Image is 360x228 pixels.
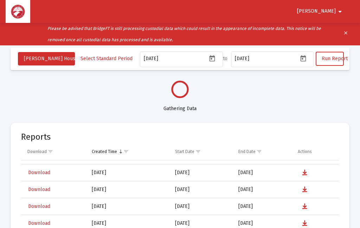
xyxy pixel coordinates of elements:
mat-icon: arrow_drop_down [336,5,344,19]
div: [DATE] [92,186,165,193]
button: Open calendar [207,53,217,63]
span: Select Standard Period [81,56,133,62]
div: [DATE] [92,220,165,227]
td: Column End Date [233,143,293,160]
div: Start Date [175,149,194,154]
span: [PERSON_NAME] [297,8,336,14]
td: Column Actions [293,143,339,160]
td: Column Download [21,143,87,160]
span: Download [28,203,50,209]
div: Actions [298,149,312,154]
div: End Date [238,149,256,154]
label: to [223,56,228,62]
div: Created Time [92,149,117,154]
span: Download [28,220,50,226]
td: [DATE] [233,198,293,215]
div: [DATE] [92,203,165,210]
span: Run Report [322,56,348,62]
div: Gathering Data [11,98,349,112]
mat-icon: clear [343,29,348,39]
div: [DATE] [92,169,165,176]
td: [DATE] [170,198,233,215]
span: Download [28,170,50,176]
span: Show filter options for column 'End Date' [257,149,262,154]
input: Select a date [144,56,207,62]
td: Column Start Date [170,143,233,160]
span: Show filter options for column 'Created Time' [123,149,129,154]
button: [PERSON_NAME] [289,4,353,18]
span: Show filter options for column 'Start Date' [195,149,201,154]
td: Column Created Time [87,143,170,160]
img: Dashboard [11,5,25,19]
input: Select a date [235,56,298,62]
span: Download [28,186,50,192]
i: Please be advised that BridgeFT is still processing custodial data which could result in the appe... [47,26,321,42]
td: [DATE] [233,181,293,198]
td: [DATE] [170,164,233,181]
mat-card-title: Reports [21,133,51,140]
td: [DATE] [170,181,233,198]
span: [PERSON_NAME] Household [24,56,88,62]
td: [DATE] [233,164,293,181]
button: Run Report [316,52,344,66]
div: Download [27,149,47,154]
span: Show filter options for column 'Download' [48,149,53,154]
button: Open calendar [298,53,308,63]
button: [PERSON_NAME] Household [18,52,75,65]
